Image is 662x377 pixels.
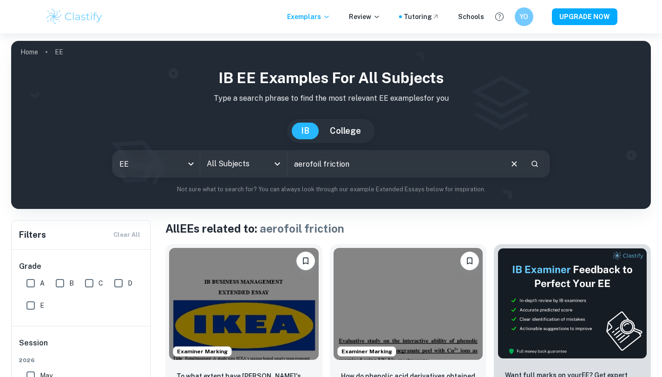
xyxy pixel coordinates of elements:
a: Schools [458,12,484,22]
span: C [98,278,103,288]
img: Business and Management EE example thumbnail: To what extent have IKEA's in-store reta [169,248,319,360]
h1: IB EE examples for all subjects [19,67,643,89]
a: Tutoring [404,12,439,22]
button: Clear [505,155,523,173]
span: D [128,278,132,288]
span: aerofoil friction [260,222,344,235]
button: College [321,123,370,139]
img: Clastify logo [45,7,104,26]
span: Examiner Marking [338,347,396,356]
p: Review [349,12,380,22]
div: EE [113,151,200,177]
h6: Grade [19,261,144,272]
h6: Filters [19,228,46,241]
p: EE [55,47,63,57]
button: YO [515,7,533,26]
p: Exemplars [287,12,330,22]
h1: All EEs related to: [165,220,651,237]
img: profile cover [11,41,651,209]
p: Not sure what to search for? You can always look through our example Extended Essays below for in... [19,185,643,194]
span: 2026 [19,356,144,364]
button: IB [292,123,319,139]
a: Home [20,45,38,58]
input: E.g. player arrangements, enthalpy of combustion, analysis of a big city... [288,151,502,177]
span: Examiner Marking [173,347,231,356]
button: Open [271,157,284,170]
h6: YO [518,12,529,22]
span: A [40,278,45,288]
p: Type a search phrase to find the most relevant EE examples for you [19,93,643,104]
button: UPGRADE NOW [552,8,617,25]
button: Bookmark [296,252,315,270]
button: Search [527,156,543,172]
img: Chemistry EE example thumbnail: How do phenolic acid derivatives obtaine [334,248,483,360]
img: Thumbnail [498,248,647,359]
span: B [69,278,74,288]
h6: Session [19,338,144,356]
button: Bookmark [460,252,479,270]
span: E [40,300,44,311]
button: Help and Feedback [492,9,507,25]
